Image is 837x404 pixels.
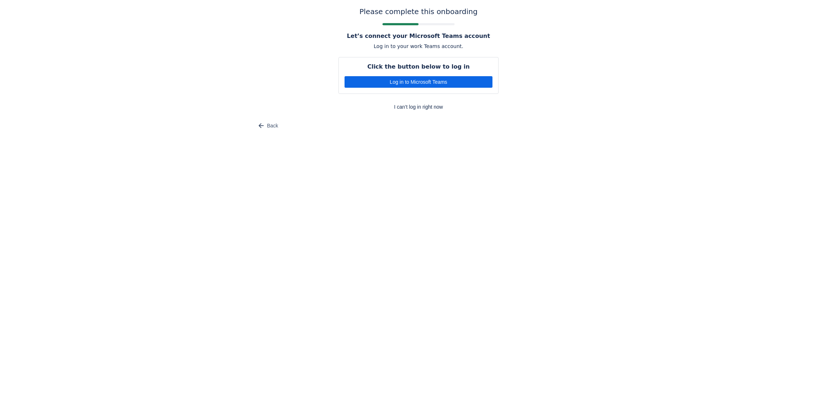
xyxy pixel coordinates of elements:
span: Back [267,120,278,131]
span: Log in to your work Teams account. [374,43,463,50]
h3: Please complete this onboarding [359,7,477,16]
span: I can’t log in right now [343,101,494,113]
button: Log in to Microsoft Teams [345,76,492,88]
button: Back [253,120,282,131]
button: I can’t log in right now [338,101,499,113]
h4: Click the button below to log in [367,63,470,70]
span: Log in to Microsoft Teams [349,76,488,88]
h4: Let’s connect your Microsoft Teams account [347,32,490,40]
